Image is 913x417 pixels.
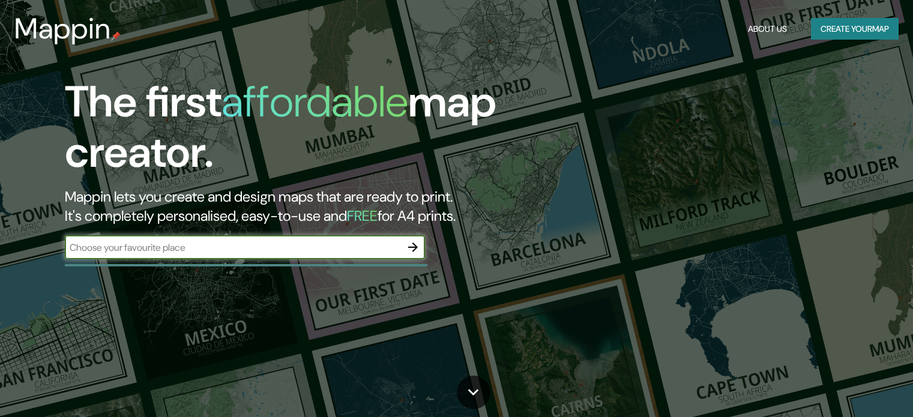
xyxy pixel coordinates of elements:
img: mappin-pin [111,31,121,41]
input: Choose your favourite place [65,241,401,254]
button: About Us [743,18,792,40]
h2: Mappin lets you create and design maps that are ready to print. It's completely personalised, eas... [65,187,522,226]
h1: affordable [221,74,408,130]
button: Create yourmap [811,18,899,40]
h5: FREE [347,206,378,225]
h3: Mappin [14,12,111,46]
h1: The first map creator. [65,77,522,187]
